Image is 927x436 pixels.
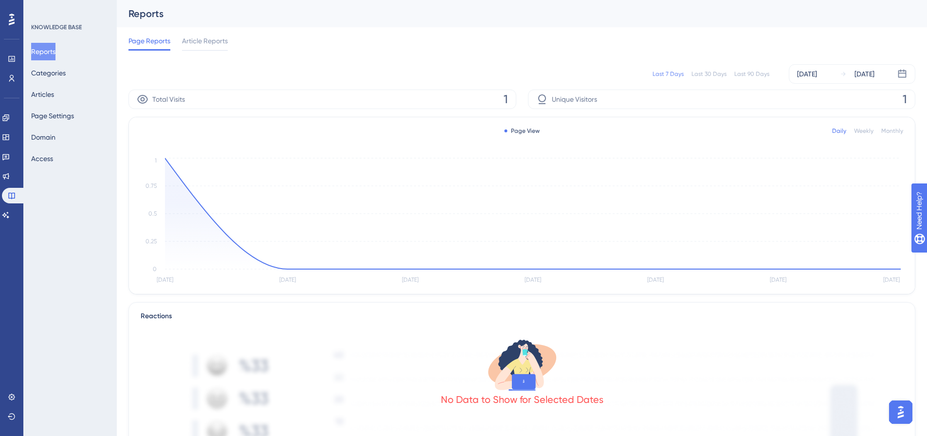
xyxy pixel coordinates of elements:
button: Reports [31,43,55,60]
span: Need Help? [23,2,61,14]
tspan: 1 [155,157,157,164]
div: Page View [504,127,540,135]
tspan: 0.75 [145,182,157,189]
div: [DATE] [854,68,874,80]
span: Total Visits [152,93,185,105]
tspan: [DATE] [770,276,786,283]
tspan: 0.5 [148,210,157,217]
button: Access [31,150,53,167]
div: No Data to Show for Selected Dates [441,393,603,406]
div: Monthly [881,127,903,135]
span: Page Reports [128,35,170,47]
button: Categories [31,64,66,82]
tspan: [DATE] [647,276,664,283]
tspan: 0.25 [145,238,157,245]
div: Reactions [141,310,903,322]
span: Unique Visitors [552,93,597,105]
div: Last 30 Days [691,70,727,78]
div: Last 90 Days [734,70,769,78]
span: 1 [504,91,508,107]
div: Last 7 Days [653,70,684,78]
div: [DATE] [797,68,817,80]
tspan: [DATE] [525,276,541,283]
iframe: UserGuiding AI Assistant Launcher [886,398,915,427]
div: KNOWLEDGE BASE [31,23,82,31]
span: Article Reports [182,35,228,47]
button: Articles [31,86,54,103]
tspan: [DATE] [402,276,418,283]
div: Daily [832,127,846,135]
tspan: 0 [153,266,157,272]
button: Page Settings [31,107,74,125]
span: 1 [903,91,907,107]
tspan: [DATE] [157,276,173,283]
button: Domain [31,128,55,146]
div: Reports [128,7,891,20]
tspan: [DATE] [279,276,296,283]
div: Weekly [854,127,873,135]
tspan: [DATE] [883,276,900,283]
